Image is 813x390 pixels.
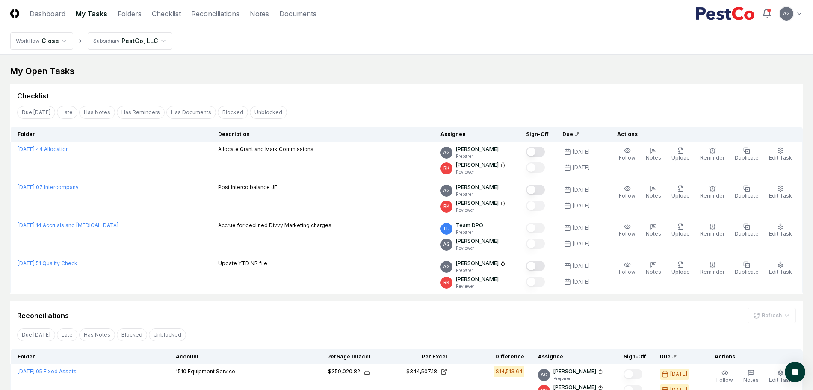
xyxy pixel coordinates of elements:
span: Follow [619,192,636,199]
th: Description [211,127,434,142]
a: [DATE]:05 Fixed Assets [18,368,77,375]
div: Workflow [16,37,40,45]
a: Folders [118,9,142,19]
button: Blocked [218,106,248,119]
button: Duplicate [733,145,760,163]
button: Due Today [17,328,55,341]
a: [DATE]:51 Quality Check [18,260,77,266]
div: [DATE] [573,224,590,232]
button: Late [57,106,77,119]
button: Edit Task [767,145,794,163]
span: Upload [671,192,690,199]
button: Mark complete [526,201,545,211]
p: [PERSON_NAME] [456,161,499,169]
a: Dashboard [30,9,65,19]
button: Upload [670,260,692,278]
span: RK [443,279,449,286]
span: TD [443,225,450,232]
span: [DATE] : [18,184,36,190]
button: Has Reminders [117,106,165,119]
button: Has Notes [79,106,115,119]
button: Due Today [17,106,55,119]
span: Reminder [700,154,724,161]
th: Per Sage Intacct [300,349,377,364]
button: Edit Task [767,222,794,239]
th: Assignee [531,349,617,364]
a: [DATE]:14 Accruals and [MEDICAL_DATA] [18,222,118,228]
span: Upload [671,269,690,275]
p: Preparer [553,375,603,382]
a: Reconciliations [191,9,239,19]
span: AG [443,187,450,194]
span: 1510 [176,368,186,375]
div: Subsidiary [93,37,120,45]
nav: breadcrumb [10,32,172,50]
span: Notes [646,192,661,199]
th: Sign-Off [617,349,653,364]
button: Follow [715,368,735,386]
button: Duplicate [733,222,760,239]
button: Follow [617,260,637,278]
button: Mark complete [526,162,545,173]
span: [DATE] : [18,368,36,375]
th: Assignee [434,127,519,142]
button: Duplicate [733,260,760,278]
span: Notes [646,154,661,161]
div: $344,507.18 [406,368,437,375]
div: Checklist [17,91,49,101]
span: AG [541,372,547,378]
p: Reviewer [456,283,499,290]
p: Accrue for declined Divvy Marketing charges [218,222,331,229]
p: Preparer [456,229,483,236]
button: Mark complete [526,223,545,233]
a: Checklist [152,9,181,19]
th: Difference [454,349,531,364]
button: Upload [670,222,692,239]
p: [PERSON_NAME] [456,145,499,153]
span: [DATE] : [18,146,36,152]
button: Upload [670,145,692,163]
div: Due [660,353,694,360]
p: Team DPO [456,222,483,229]
button: Mark complete [526,277,545,287]
p: Post Interco balance JE [218,183,277,191]
button: $359,020.82 [328,368,370,375]
span: Duplicate [735,269,759,275]
th: Sign-Off [519,127,556,142]
a: My Tasks [76,9,107,19]
span: Notes [743,377,759,383]
span: Follow [619,154,636,161]
div: Reconciliations [17,310,69,321]
p: Allocate Grant and Mark Commissions [218,145,313,153]
a: Documents [279,9,316,19]
div: [DATE] [573,278,590,286]
div: $359,020.82 [328,368,360,375]
th: Per Excel [377,349,454,364]
span: Follow [716,377,733,383]
div: Actions [610,130,796,138]
span: AG [783,10,790,17]
div: [DATE] [573,240,590,248]
p: [PERSON_NAME] [553,368,596,375]
span: Duplicate [735,230,759,237]
span: Reminder [700,230,724,237]
button: Mark complete [526,185,545,195]
span: [DATE] : [18,222,36,228]
button: Upload [670,183,692,201]
button: Mark complete [526,147,545,157]
p: Reviewer [456,207,506,213]
p: Preparer [456,153,499,160]
img: PestCo logo [695,7,755,21]
span: Reminder [700,269,724,275]
span: Duplicate [735,154,759,161]
th: Folder [11,349,169,364]
a: [DATE]:07 Intercompany [18,184,79,190]
span: RK [443,203,449,210]
p: [PERSON_NAME] [456,275,499,283]
button: Reminder [698,183,726,201]
p: Reviewer [456,169,506,175]
button: Mark complete [526,261,545,271]
p: Update YTD NR file [218,260,267,267]
div: [DATE] [573,148,590,156]
th: Folder [11,127,212,142]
